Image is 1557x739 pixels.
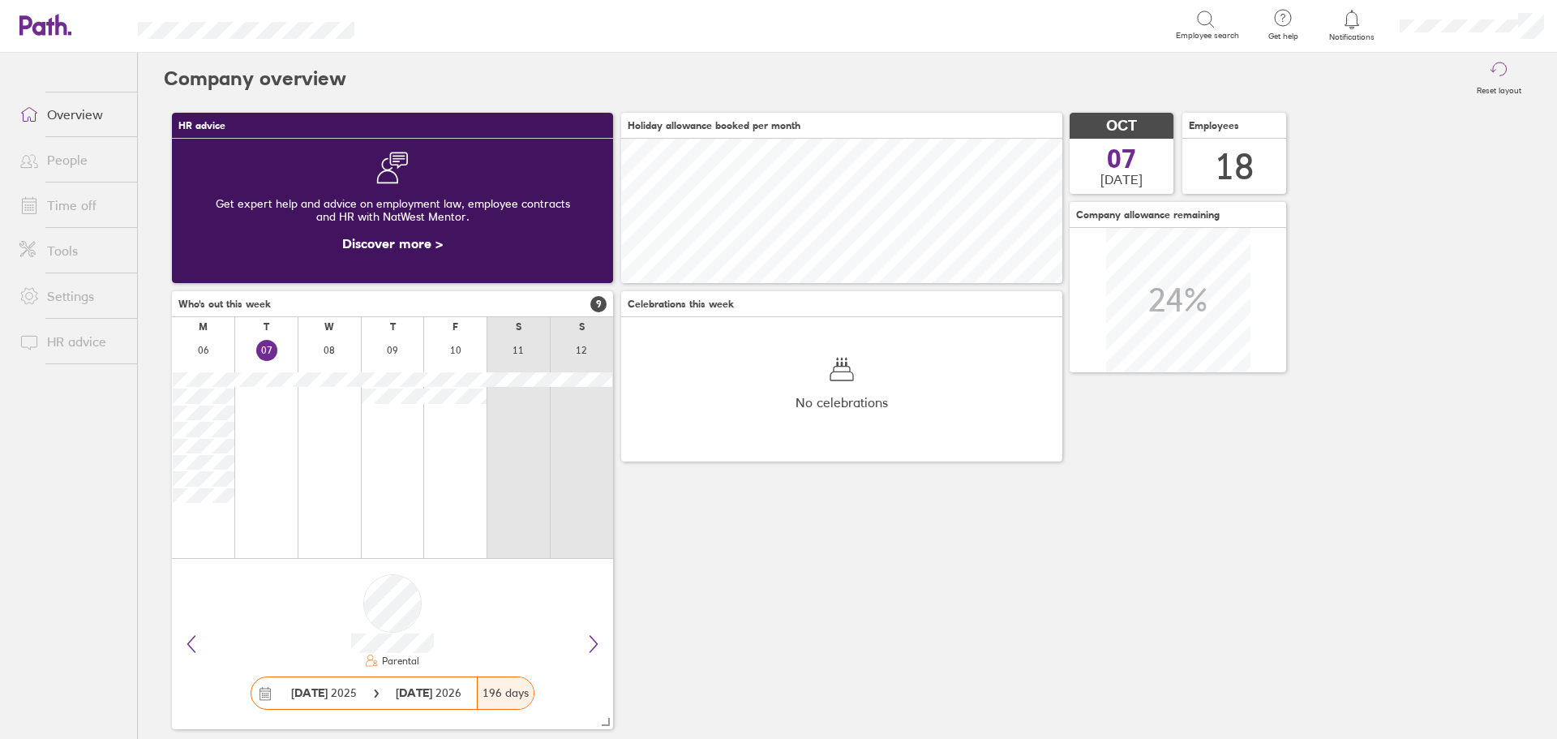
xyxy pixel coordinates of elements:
div: 196 days [477,677,534,709]
a: Tools [6,234,137,267]
span: Celebrations this week [628,299,734,310]
span: Employees [1189,120,1239,131]
span: 07 [1107,146,1136,172]
div: Search [398,17,440,32]
span: 9 [590,296,607,312]
div: M [199,321,208,333]
span: Get help [1257,32,1310,41]
a: HR advice [6,325,137,358]
div: Parental [379,655,419,667]
span: Employee search [1176,31,1239,41]
span: Who's out this week [178,299,271,310]
div: Get expert help and advice on employment law, employee contracts and HR with NatWest Mentor. [185,184,600,236]
button: Reset layout [1467,53,1531,105]
label: Reset layout [1467,81,1531,96]
a: Settings [6,280,137,312]
span: OCT [1106,118,1137,135]
span: HR advice [178,120,225,131]
strong: [DATE] [291,685,328,700]
div: T [264,321,269,333]
h2: Company overview [164,53,346,105]
span: 2026 [396,686,461,699]
a: Time off [6,189,137,221]
span: No celebrations [796,395,888,410]
a: Overview [6,98,137,131]
span: [DATE] [1100,172,1143,187]
span: Company allowance remaining [1076,209,1220,221]
a: Notifications [1326,8,1379,42]
span: Notifications [1326,32,1379,42]
div: T [390,321,396,333]
a: People [6,144,137,176]
span: 2025 [291,686,357,699]
div: S [516,321,521,333]
div: W [324,321,334,333]
div: S [579,321,585,333]
a: Discover more > [342,235,443,251]
span: Holiday allowance booked per month [628,120,800,131]
strong: [DATE] [396,685,435,700]
div: 18 [1215,146,1254,187]
div: F [453,321,458,333]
